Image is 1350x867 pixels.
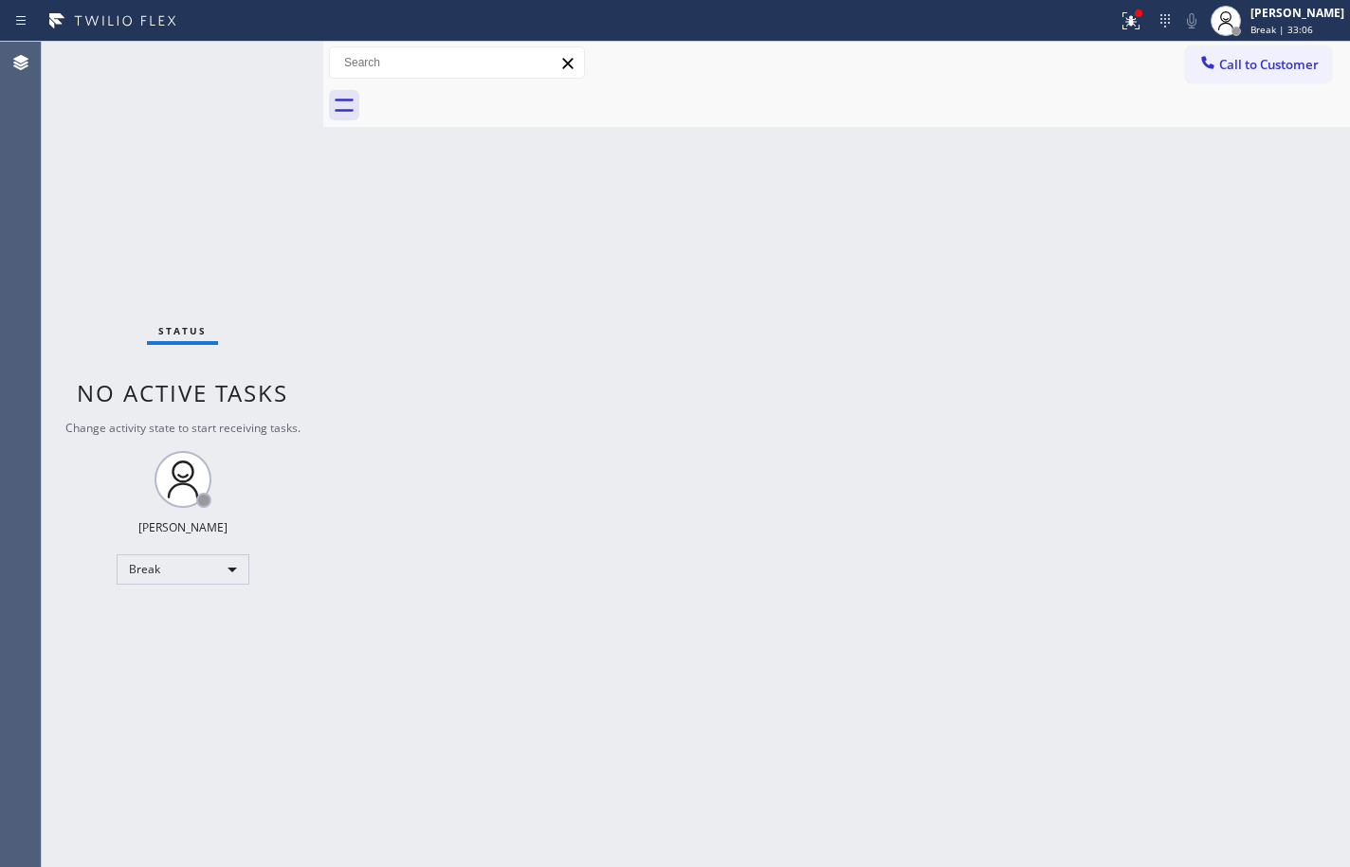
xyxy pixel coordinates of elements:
[117,554,249,585] div: Break
[77,377,288,408] span: No active tasks
[1250,5,1344,21] div: [PERSON_NAME]
[1250,23,1313,36] span: Break | 33:06
[158,324,207,337] span: Status
[1219,56,1319,73] span: Call to Customer
[65,420,301,436] span: Change activity state to start receiving tasks.
[1186,46,1331,82] button: Call to Customer
[138,519,228,535] div: [PERSON_NAME]
[1178,8,1205,34] button: Mute
[330,47,584,78] input: Search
